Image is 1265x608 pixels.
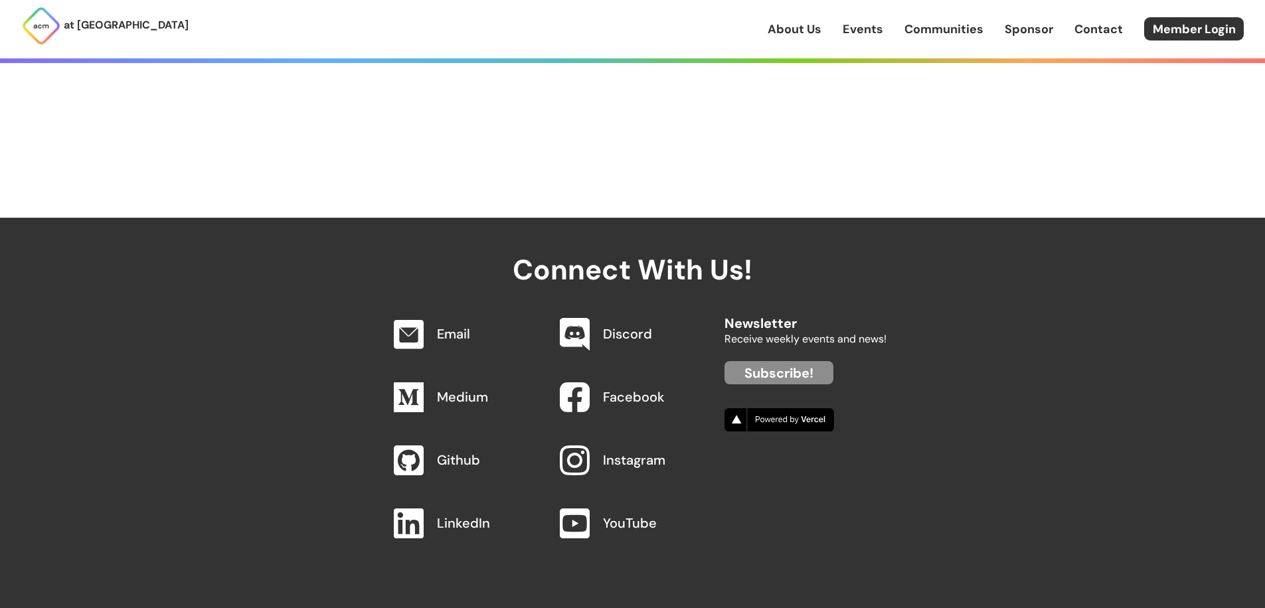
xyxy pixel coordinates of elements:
a: Medium [437,388,488,406]
img: Vercel [724,408,834,431]
img: Facebook [560,382,590,412]
a: Sponsor [1005,21,1053,38]
a: Communities [904,21,983,38]
p: Receive weekly events and news! [724,331,886,348]
a: About Us [768,21,821,38]
img: Instagram [560,445,590,475]
a: Discord [603,325,652,342]
a: Contact [1074,21,1123,38]
img: Email [394,320,424,349]
a: LinkedIn [437,514,490,532]
a: Instagram [603,451,665,469]
a: at [GEOGRAPHIC_DATA] [21,6,189,46]
p: at [GEOGRAPHIC_DATA] [64,17,189,34]
a: YouTube [603,514,657,532]
a: Facebook [603,388,665,406]
img: LinkedIn [394,508,424,538]
h2: Connect With Us! [379,218,886,285]
a: Subscribe! [724,361,833,384]
img: Discord [560,318,590,351]
a: Github [437,451,480,469]
img: Medium [394,382,424,412]
a: Events [843,21,883,38]
h2: Newsletter [724,303,886,331]
img: ACM Logo [21,6,61,46]
a: Email [437,325,470,342]
img: YouTube [560,508,590,538]
a: Member Login [1144,17,1244,40]
img: Github [394,445,424,475]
